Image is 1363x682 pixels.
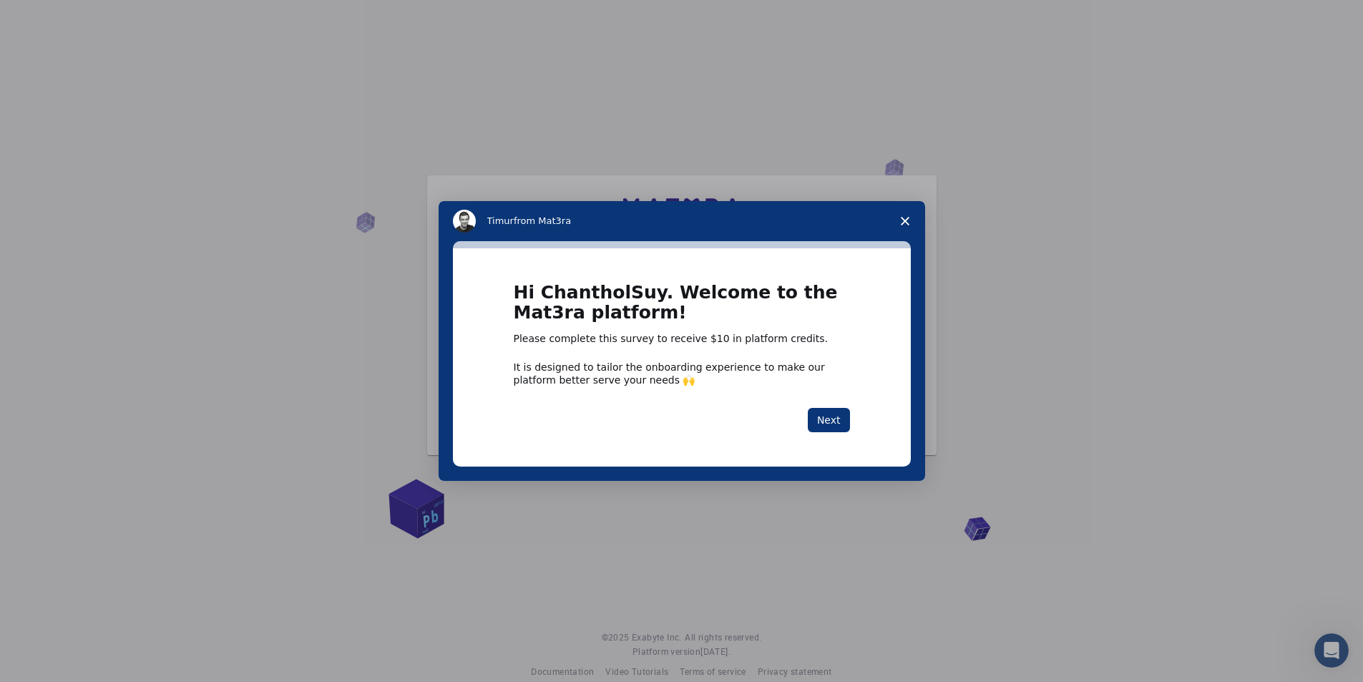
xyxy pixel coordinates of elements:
h1: Hi ChantholSuy. Welcome to the Mat3ra platform! [514,283,850,332]
span: from Mat3ra [514,215,571,226]
div: Please complete this survey to receive $10 in platform credits. [514,332,850,346]
button: Next [808,408,850,432]
img: Profile image for Timur [453,210,476,233]
span: Close survey [885,201,925,241]
div: It is designed to tailor the onboarding experience to make our platform better serve your needs 🙌 [514,361,850,386]
span: Support [29,10,80,23]
span: Timur [487,215,514,226]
